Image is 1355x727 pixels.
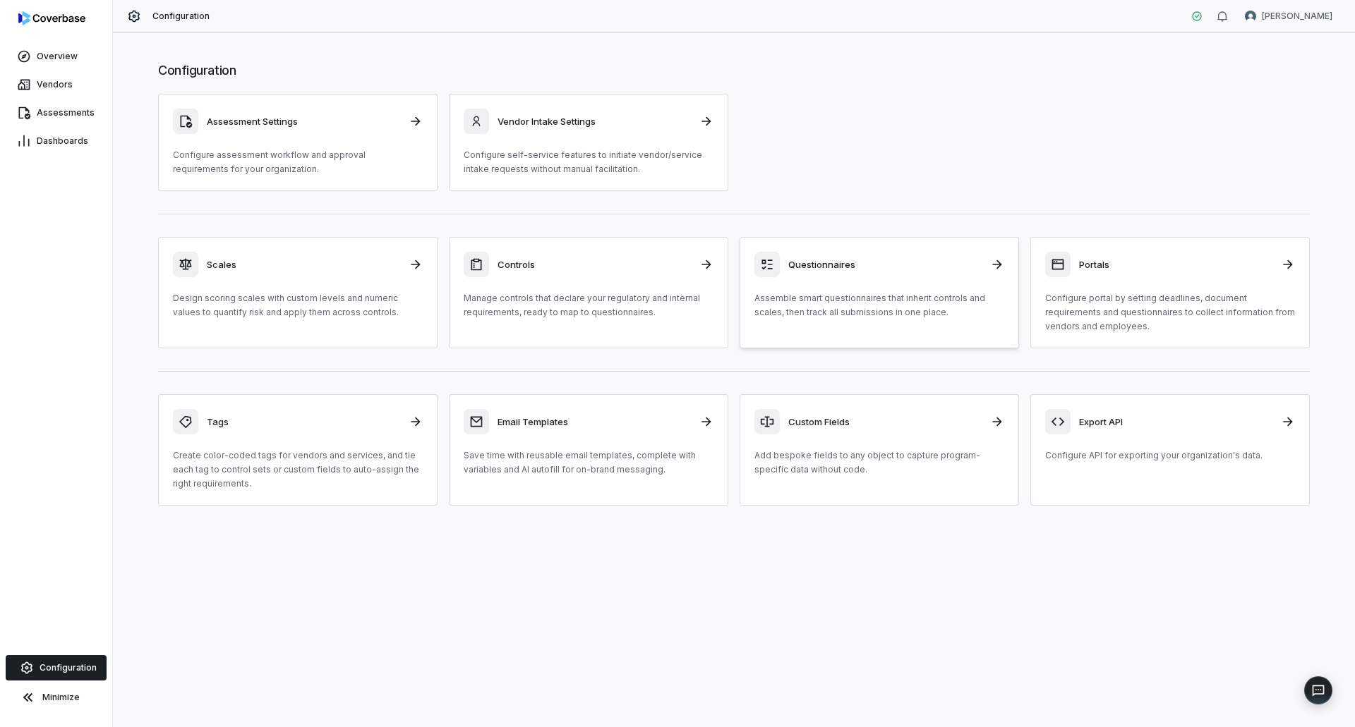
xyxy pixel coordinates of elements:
[449,237,728,348] a: ControlsManage controls that declare your regulatory and internal requirements, ready to map to q...
[788,258,982,271] h3: Questionnaires
[1245,11,1256,22] img: Nic Weilbacher avatar
[173,448,423,491] p: Create color-coded tags for vendors and services, and tie each tag to control sets or custom fiel...
[498,415,691,428] h3: Email Templates
[1079,258,1272,271] h3: Portals
[788,415,982,428] h3: Custom Fields
[173,291,423,319] p: Design scoring scales with custom levels and numeric values to quantify risk and apply them acros...
[158,237,438,348] a: ScalesDesign scoring scales with custom levels and numeric values to quantify risk and apply them...
[1262,11,1332,22] span: [PERSON_NAME]
[498,258,691,271] h3: Controls
[207,115,400,128] h3: Assessment Settings
[449,94,728,191] a: Vendor Intake SettingsConfigure self-service features to initiate vendor/service intake requests ...
[42,692,80,703] span: Minimize
[173,148,423,176] p: Configure assessment workflow and approval requirements for your organization.
[1030,394,1310,506] a: Export APIConfigure API for exporting your organization's data.
[754,291,1004,319] p: Assemble smart questionnaires that inherit controls and scales, then track all submissions in one...
[158,394,438,506] a: TagsCreate color-coded tags for vendors and services, and tie each tag to control sets or custom ...
[1236,6,1341,27] button: Nic Weilbacher avatar[PERSON_NAME]
[37,107,95,118] span: Assessments
[18,11,85,25] img: logo-D7KZi-bG.svg
[207,258,400,271] h3: Scales
[740,394,1019,506] a: Custom FieldsAdd bespoke fields to any object to capture program-specific data without code.
[37,135,88,147] span: Dashboards
[3,100,109,126] a: Assessments
[152,11,210,22] span: Configuration
[3,128,109,154] a: Dashboards
[464,291,713,319] p: Manage controls that declare your regulatory and internal requirements, ready to map to questionn...
[37,51,78,62] span: Overview
[464,148,713,176] p: Configure self-service features to initiate vendor/service intake requests without manual facilit...
[37,79,73,90] span: Vendors
[6,655,107,680] a: Configuration
[1030,237,1310,348] a: PortalsConfigure portal by setting deadlines, document requirements and questionnaires to collect...
[464,448,713,477] p: Save time with reusable email templates, complete with variables and AI autofill for on-brand mes...
[6,683,107,711] button: Minimize
[1079,415,1272,428] h3: Export API
[1045,291,1295,334] p: Configure portal by setting deadlines, document requirements and questionnaires to collect inform...
[207,415,400,428] h3: Tags
[449,394,728,506] a: Email TemplatesSave time with reusable email templates, complete with variables and AI autofill f...
[754,448,1004,477] p: Add bespoke fields to any object to capture program-specific data without code.
[740,237,1019,348] a: QuestionnairesAssemble smart questionnaires that inherit controls and scales, then track all subm...
[1045,448,1295,463] p: Configure API for exporting your organization's data.
[158,61,1310,80] h1: Configuration
[40,662,97,673] span: Configuration
[158,94,438,191] a: Assessment SettingsConfigure assessment workflow and approval requirements for your organization.
[3,44,109,69] a: Overview
[498,115,691,128] h3: Vendor Intake Settings
[3,72,109,97] a: Vendors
